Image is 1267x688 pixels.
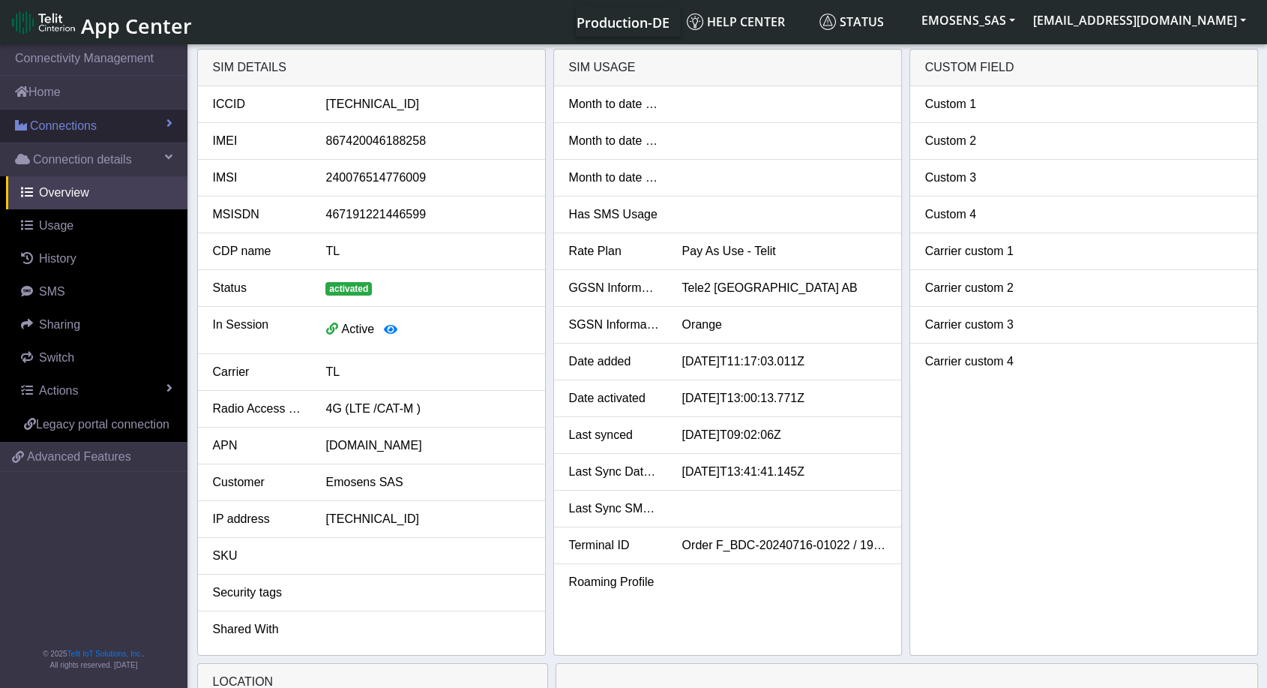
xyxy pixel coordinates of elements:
div: Roaming Profile [558,573,671,591]
div: Status [202,279,315,297]
a: Status [813,7,912,37]
span: Production-DE [577,14,669,32]
div: [DATE]T13:00:13.771Z [670,389,897,407]
span: SMS [39,285,65,298]
div: Custom field [910,50,1257,86]
div: TL [314,363,541,381]
div: IMEI [202,132,315,150]
span: Connections [30,117,97,135]
a: SMS [6,275,187,308]
button: View session details [374,316,407,344]
a: Help center [681,7,813,37]
div: Terminal ID [558,536,671,554]
div: Carrier custom 2 [914,279,1027,297]
div: Last Sync SMS Usage [558,500,671,518]
div: Custom 3 [914,169,1027,187]
div: Emosens SAS [314,473,541,491]
div: Carrier custom 3 [914,316,1027,334]
div: Rate Plan [558,242,671,260]
div: Orange [670,316,897,334]
a: Overview [6,176,187,209]
div: IP address [202,510,315,528]
div: SGSN Information [558,316,671,334]
div: 240076514776009 [314,169,541,187]
span: Actions [39,384,78,397]
div: Last synced [558,426,671,444]
button: [EMAIL_ADDRESS][DOMAIN_NAME] [1024,7,1255,34]
span: Status [819,14,884,30]
div: 4G (LTE /CAT-M ) [314,400,541,418]
div: Date added [558,353,671,371]
a: Your current platform instance [576,7,669,37]
div: [DATE]T13:41:41.145Z [670,463,897,481]
div: SIM details [198,50,545,86]
span: Switch [39,351,74,364]
div: [DOMAIN_NAME] [314,437,541,455]
span: History [39,252,76,265]
div: IMSI [202,169,315,187]
div: GGSN Information [558,279,671,297]
div: [DATE]T11:17:03.011Z [670,353,897,371]
div: [TECHNICAL_ID] [314,95,541,113]
div: Security tags [202,584,315,602]
img: knowledge.svg [687,14,703,30]
div: Custom 4 [914,206,1027,224]
span: Sharing [39,318,80,331]
a: History [6,242,187,275]
span: Advanced Features [27,448,131,466]
div: Month to date data [558,95,671,113]
div: SIM usage [554,50,901,86]
a: Sharing [6,308,187,341]
div: CDP name [202,242,315,260]
div: Customer [202,473,315,491]
span: Legacy portal connection [36,418,169,431]
div: [TECHNICAL_ID] [314,510,541,528]
div: Custom 1 [914,95,1027,113]
div: 867420046188258 [314,132,541,150]
div: Has SMS Usage [558,206,671,224]
a: Usage [6,209,187,242]
div: Shared With [202,620,315,638]
div: Radio Access Tech [202,400,315,418]
div: Month to date SMS [558,132,671,150]
div: TL [314,242,541,260]
span: App Center [81,12,192,40]
div: MSISDN [202,206,315,224]
span: Active [341,323,374,335]
div: Carrier custom 4 [914,353,1027,371]
div: Last Sync Data Usage [558,463,671,481]
div: APN [202,437,315,455]
img: status.svg [819,14,836,30]
span: activated [325,282,372,296]
div: Pay As Use - Telit [670,242,897,260]
div: Month to date voice [558,169,671,187]
div: ICCID [202,95,315,113]
a: Switch [6,341,187,374]
div: Custom 2 [914,132,1027,150]
div: Carrier [202,363,315,381]
div: 467191221446599 [314,206,541,224]
span: Connection details [33,151,132,169]
img: logo-telit-cinterion-gw-new.png [12,11,75,35]
div: [DATE]T09:02:06Z [670,426,897,444]
span: Usage [39,219,73,232]
span: Overview [39,186,89,199]
span: Help center [687,14,785,30]
div: SKU [202,547,315,565]
a: Actions [6,374,187,407]
div: Order F_BDC-20240716-01022 / 1970 [670,536,897,554]
div: Carrier custom 1 [914,242,1027,260]
div: Tele2 [GEOGRAPHIC_DATA] AB [670,279,897,297]
div: In Session [202,316,315,344]
a: App Center [12,6,190,38]
a: Telit IoT Solutions, Inc. [67,650,142,658]
div: Date activated [558,389,671,407]
button: EMOSENS_SAS [912,7,1024,34]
